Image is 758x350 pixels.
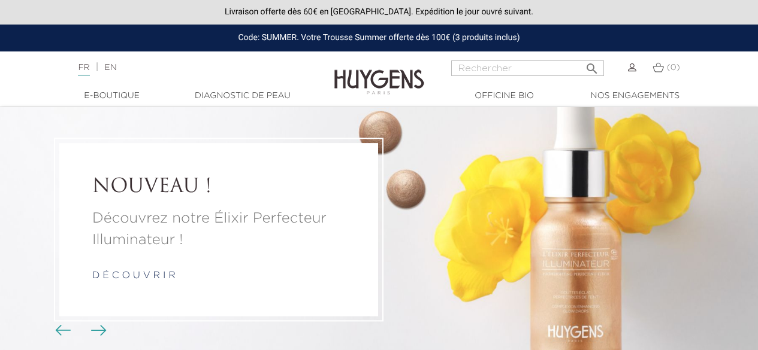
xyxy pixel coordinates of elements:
[60,322,99,340] div: Boutons du carrousel
[451,60,604,76] input: Rechercher
[445,90,564,102] a: Officine Bio
[92,176,345,199] a: NOUVEAU !
[72,60,307,75] div: |
[334,50,424,96] img: Huygens
[52,90,172,102] a: E-Boutique
[667,63,680,72] span: (0)
[78,63,89,76] a: FR
[585,58,599,72] i: 
[104,63,116,72] a: EN
[575,90,695,102] a: Nos engagements
[92,208,345,251] a: Découvrez notre Élixir Perfecteur Illuminateur !
[183,90,303,102] a: Diagnostic de peau
[92,271,176,281] a: d é c o u v r i r
[581,57,603,73] button: 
